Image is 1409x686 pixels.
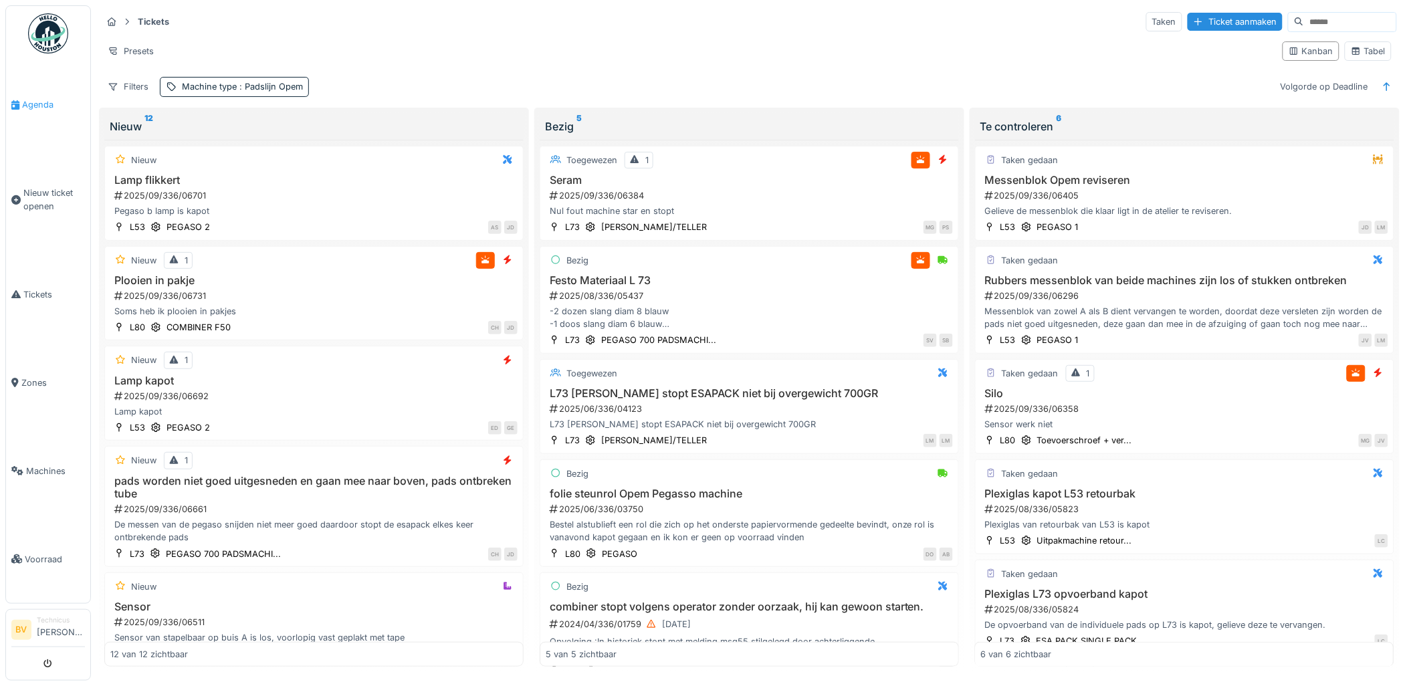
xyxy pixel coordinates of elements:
div: PEGASO [602,548,637,560]
sup: 12 [144,118,153,134]
div: 12 van 12 zichtbaar [110,648,188,661]
div: Nieuw [131,354,156,366]
div: Nul fout machine star en stopt [546,205,953,217]
div: 1 [185,254,188,267]
div: Lamp kapot [110,405,518,418]
div: Pegaso b lamp is kapot [110,205,518,217]
h3: Rubbers messenblok van beide machines zijn los of stukken ontbreken [981,274,1388,287]
span: Machines [26,465,85,477]
div: Nieuw [131,154,156,166]
div: MG [1359,434,1372,447]
div: 1 [185,454,188,467]
div: LM [1375,221,1388,234]
div: PEGASO 2 [167,221,210,233]
a: Agenda [6,61,90,149]
div: 1 [185,354,188,366]
div: 2025/06/336/03750 [548,503,953,516]
div: Taken gedaan [1002,254,1059,267]
div: Soms heb ik plooien in pakjes [110,305,518,318]
div: L53 [130,421,145,434]
div: JV [1375,434,1388,447]
div: SB [940,334,953,347]
div: Gelieve de messenblok die klaar ligt in de atelier te reviseren. [981,205,1388,217]
div: L53 [1000,534,1016,547]
h3: folie steunrol Opem Pegasso machine [546,487,953,500]
div: 2025/08/336/05437 [548,290,953,302]
h3: Plexiglas L73 opvoerband kapot [981,588,1388,600]
a: Nieuw ticket openen [6,149,90,250]
div: SV [924,334,937,347]
div: Bestel alstublieft een rol die zich op het onderste papiervormende gedeelte bevindt, onze rol is ... [546,518,953,544]
div: 2025/09/336/06296 [984,290,1388,302]
div: JD [504,548,518,561]
div: MG [924,221,937,234]
div: Kanban [1289,45,1333,58]
h3: Messenblok Opem reviseren [981,174,1388,187]
span: Zones [21,376,85,389]
div: De messen van de pegaso snijden niet meer goed daardoor stopt de esapack elkes keer ontbrekende pads [110,518,518,544]
div: 2025/08/336/05823 [984,503,1388,516]
div: Taken gedaan [1002,154,1059,166]
h3: Plooien in pakje [110,274,518,287]
div: Toegewezen [566,154,617,166]
div: 2025/09/336/06731 [113,290,518,302]
div: 2025/09/336/06511 [113,616,518,628]
li: BV [11,620,31,640]
div: L73 [1000,635,1015,647]
div: Nieuw [131,580,156,593]
div: -2 dozen slang diam 8 blauw -1 doos slang diam 6 blauw -2st blinde stop B-M7, Festo, 174309 -2st ... [546,305,953,330]
div: Technicus [37,615,85,625]
h3: Seram [546,174,953,187]
sup: 6 [1057,118,1062,134]
div: CH [488,321,502,334]
div: 2024/04/336/01759 [548,616,953,633]
div: Taken [1146,12,1182,31]
a: BV Technicus[PERSON_NAME] [11,615,85,647]
div: ED [488,421,502,435]
div: Te controleren [980,118,1389,134]
div: LM [940,434,953,447]
sup: 5 [576,118,582,134]
div: L73 [565,434,580,447]
div: 2025/09/336/06661 [113,503,518,516]
div: L73 [130,548,144,560]
div: L80 [130,321,145,334]
h3: pads worden niet goed uitgesneden en gaan mee naar boven, pads ontbreken tube [110,475,518,500]
div: L80 [1000,434,1016,447]
a: Machines [6,427,90,515]
div: JD [504,321,518,334]
div: 1 [645,154,649,166]
div: Filters [102,77,154,96]
h3: Lamp flikkert [110,174,518,187]
strong: Tickets [132,15,175,28]
div: 6 van 6 zichtbaar [981,648,1052,661]
div: ESA PACK SINGLE PACK... [1037,635,1146,647]
span: Tickets [23,288,85,301]
div: Sensor werk niet [981,418,1388,431]
div: JV [1359,334,1372,347]
div: L53 [1000,334,1016,346]
div: Taken gedaan [1002,568,1059,580]
div: Plexiglas van retourbak van L53 is kapot [981,518,1388,531]
div: L53 [130,221,145,233]
div: Taken gedaan [1002,467,1059,480]
div: Ticket aanmaken [1188,13,1283,31]
div: [PERSON_NAME]/TELLER [601,434,707,447]
div: Bezig [566,580,588,593]
a: Voorraad [6,515,90,603]
div: PEGASO 2 [167,421,210,434]
div: COMBINER F50 [167,321,231,334]
div: Sensor van stapelbaar op buis A is los, voorlopig vast geplakt met tape [110,631,518,644]
div: Volgorde op Deadline [1275,77,1374,96]
h3: combiner stopt volgens operator zonder oorzaak, hij kan gewoon starten. [546,600,953,613]
a: Zones [6,338,90,427]
div: 2025/09/336/06692 [113,390,518,403]
div: Nieuw [131,254,156,267]
div: PEGASO 1 [1037,221,1079,233]
div: 2025/09/336/06405 [984,189,1388,202]
div: Nieuw [131,454,156,467]
div: AS [488,221,502,234]
div: Messenblok van zowel A als B dient vervangen te worden, doordat deze versleten zijn worden de pad... [981,305,1388,330]
div: Machine type [182,80,303,93]
div: Presets [102,41,160,61]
